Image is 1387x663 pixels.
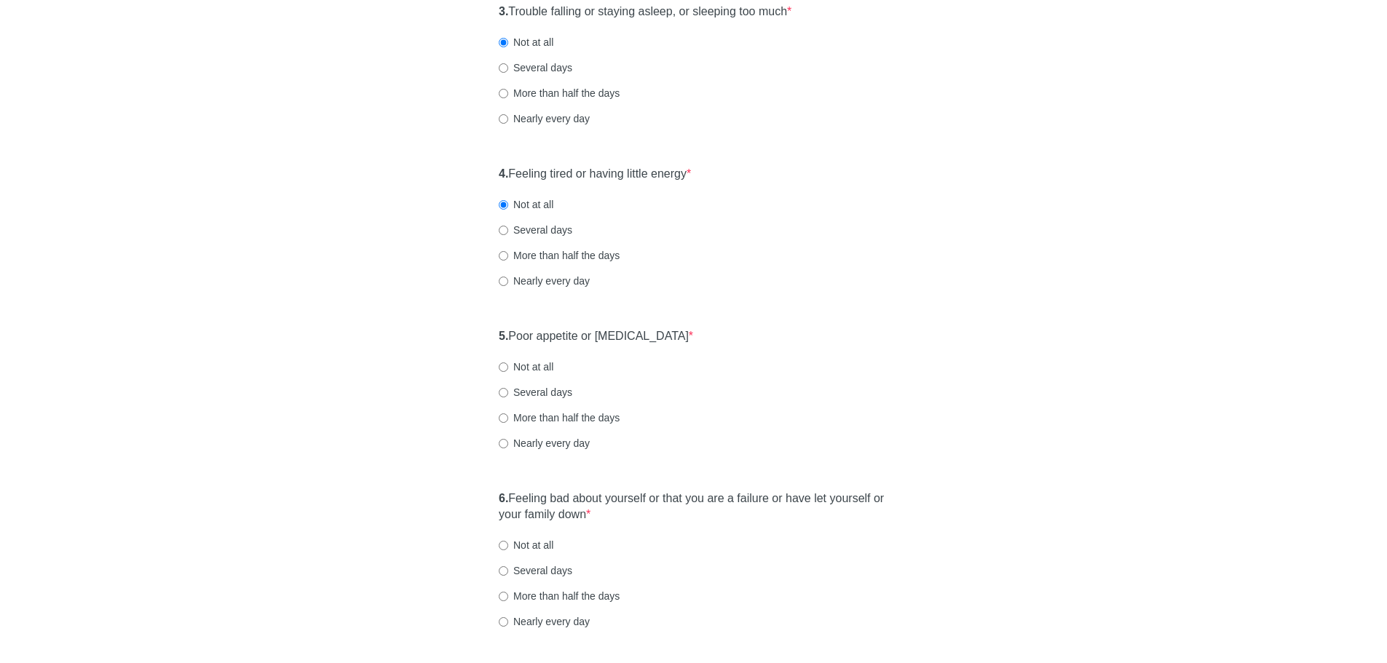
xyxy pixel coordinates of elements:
[499,360,553,374] label: Not at all
[499,197,553,212] label: Not at all
[499,330,508,342] strong: 5.
[499,413,508,423] input: More than half the days
[499,589,620,603] label: More than half the days
[499,226,508,235] input: Several days
[499,5,508,17] strong: 3.
[499,167,508,180] strong: 4.
[499,538,553,552] label: Not at all
[499,541,508,550] input: Not at all
[499,492,508,504] strong: 6.
[499,86,620,100] label: More than half the days
[499,436,590,450] label: Nearly every day
[499,248,620,263] label: More than half the days
[499,4,791,20] label: Trouble falling or staying asleep, or sleeping too much
[499,200,508,210] input: Not at all
[499,60,572,75] label: Several days
[499,385,572,400] label: Several days
[499,89,508,98] input: More than half the days
[499,362,508,372] input: Not at all
[499,38,508,47] input: Not at all
[499,274,590,288] label: Nearly every day
[499,63,508,73] input: Several days
[499,328,693,345] label: Poor appetite or [MEDICAL_DATA]
[499,111,590,126] label: Nearly every day
[499,166,691,183] label: Feeling tired or having little energy
[499,491,888,524] label: Feeling bad about yourself or that you are a failure or have let yourself or your family down
[499,388,508,397] input: Several days
[499,592,508,601] input: More than half the days
[499,439,508,448] input: Nearly every day
[499,277,508,286] input: Nearly every day
[499,566,508,576] input: Several days
[499,617,508,627] input: Nearly every day
[499,614,590,629] label: Nearly every day
[499,410,620,425] label: More than half the days
[499,563,572,578] label: Several days
[499,251,508,261] input: More than half the days
[499,35,553,49] label: Not at all
[499,114,508,124] input: Nearly every day
[499,223,572,237] label: Several days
